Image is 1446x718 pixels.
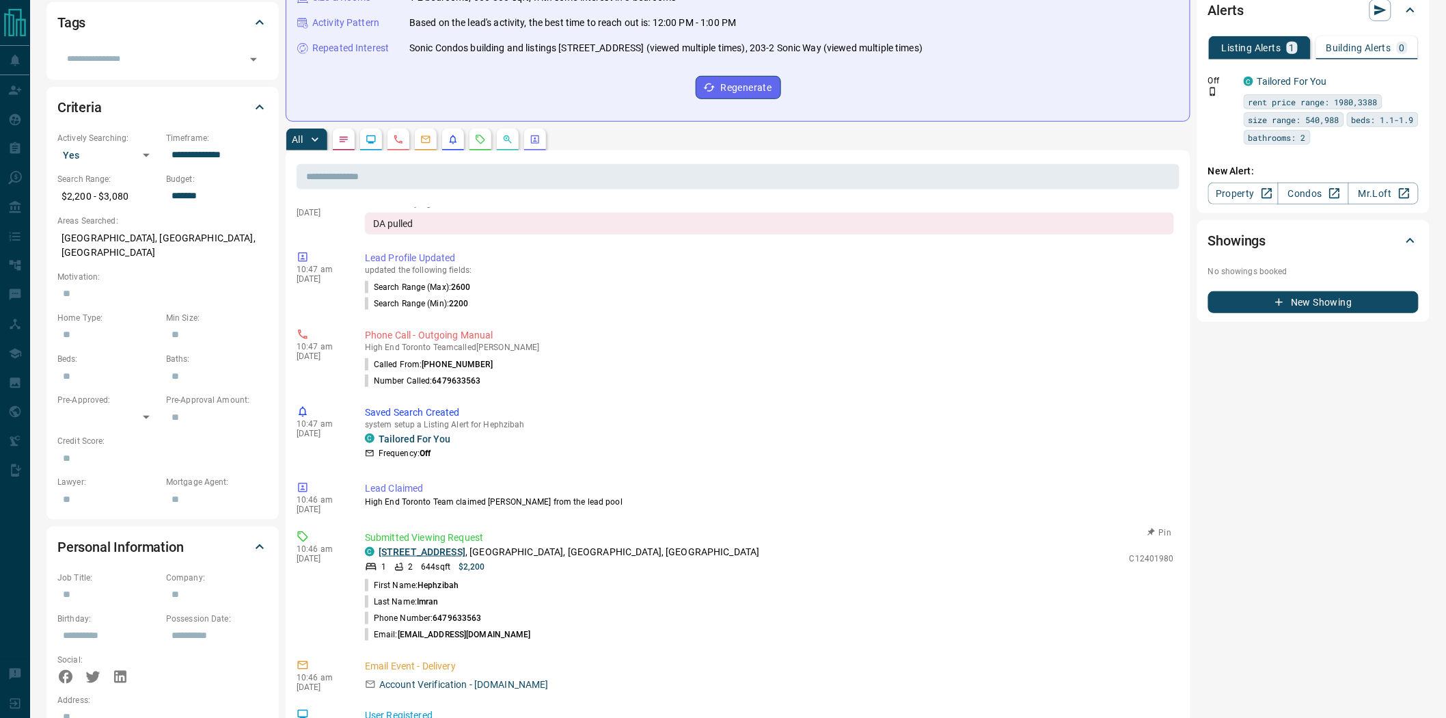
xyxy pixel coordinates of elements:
p: 10:47 am [297,265,344,274]
h2: Criteria [57,96,102,118]
p: Pre-Approval Amount: [166,394,268,406]
p: Submitted Viewing Request [365,531,1174,545]
p: Last Name: [365,596,439,608]
p: No showings booked [1208,265,1419,278]
p: Phone Number: [365,612,482,624]
a: Tailored For You [379,434,450,444]
svg: Agent Actions [530,134,541,145]
div: Yes [57,144,159,166]
div: condos.ca [1244,77,1253,86]
span: rent price range: 1980,3388 [1249,95,1378,109]
p: 10:46 am [297,673,344,682]
span: 2600 [451,282,470,292]
p: C12401980 [1130,553,1174,565]
p: Mortgage Agent: [166,476,268,488]
p: Pre-Approved: [57,394,159,406]
p: Budget: [166,173,268,185]
span: 6479633563 [433,613,481,623]
p: 10:47 am [297,342,344,351]
p: Lead Claimed [365,481,1174,496]
p: [DATE] [297,554,344,563]
div: Criteria [57,91,268,124]
p: New Alert: [1208,164,1419,178]
div: Showings [1208,224,1419,257]
p: $2,200 - $3,080 [57,185,159,208]
p: 1 [1290,43,1295,53]
p: 10:46 am [297,544,344,554]
p: [DATE] [297,429,344,438]
p: 0 [1400,43,1405,53]
p: Lawyer: [57,476,159,488]
div: Personal Information [57,531,268,563]
a: Tailored For You [1257,76,1327,87]
p: Called From: [365,358,493,371]
p: Social: [57,654,159,666]
p: Company: [166,572,268,584]
p: Lead Profile Updated [365,251,1174,265]
p: Baths: [166,353,268,365]
svg: Opportunities [502,134,513,145]
a: Property [1208,183,1279,204]
svg: Requests [475,134,486,145]
p: Credit Score: [57,435,268,447]
span: beds: 1.1-1.9 [1352,113,1414,127]
p: [DATE] [297,351,344,361]
p: Building Alerts [1326,43,1391,53]
h2: Showings [1208,230,1266,252]
svg: Push Notification Only [1208,87,1218,96]
p: Phone Call - Outgoing Manual [365,328,1174,343]
svg: Notes [338,134,349,145]
svg: Listing Alerts [448,134,459,145]
span: [EMAIL_ADDRESS][DOMAIN_NAME] [398,630,531,639]
p: Search Range (Max) : [365,281,471,293]
p: Listing Alerts [1222,43,1281,53]
p: All [292,135,303,144]
p: 10:47 am [297,419,344,429]
p: Timeframe: [166,132,268,144]
p: Job Title: [57,572,159,584]
span: Hephzibah [418,581,459,590]
button: Regenerate [696,76,781,99]
p: $2,200 [459,561,485,573]
div: Tags [57,6,268,39]
p: [GEOGRAPHIC_DATA], [GEOGRAPHIC_DATA], [GEOGRAPHIC_DATA] [57,227,268,264]
p: Repeated Interest [312,41,389,55]
p: [DATE] [297,505,344,514]
p: Address: [57,694,268,706]
p: Areas Searched: [57,215,268,227]
p: Based on the lead's activity, the best time to reach out is: 12:00 PM - 1:00 PM [409,16,736,30]
p: Home Type: [57,312,159,324]
span: 2200 [449,299,468,308]
span: Imran [417,597,439,607]
span: size range: 540,988 [1249,113,1339,127]
svg: Calls [393,134,404,145]
p: [DATE] [297,274,344,284]
h2: Tags [57,12,85,34]
span: [PHONE_NUMBER] [422,360,493,369]
p: [DATE] [297,208,344,217]
a: Mr.Loft [1348,183,1419,204]
span: bathrooms: 2 [1249,131,1306,144]
p: Email: [365,628,531,641]
p: Possession Date: [166,613,268,625]
p: Search Range (Min) : [365,297,469,310]
a: Condos [1278,183,1348,204]
p: Activity Pattern [312,16,379,30]
button: Open [244,50,263,69]
button: Pin [1140,527,1179,539]
h2: Personal Information [57,536,184,558]
strong: Off [420,449,431,458]
p: Birthday: [57,613,159,625]
svg: Emails [420,134,431,145]
p: Email Event - Delivery [365,659,1174,674]
p: Search Range: [57,173,159,185]
p: Frequency: [379,447,431,460]
div: condos.ca [365,547,374,557]
p: Saved Search Created [365,405,1174,420]
span: 6479633563 [433,376,481,386]
p: 1 [381,561,386,573]
p: 10:46 am [297,495,344,505]
p: High End Toronto Team called [PERSON_NAME] [365,343,1174,352]
button: New Showing [1208,291,1419,313]
p: Account Verification - [DOMAIN_NAME] [379,678,549,692]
